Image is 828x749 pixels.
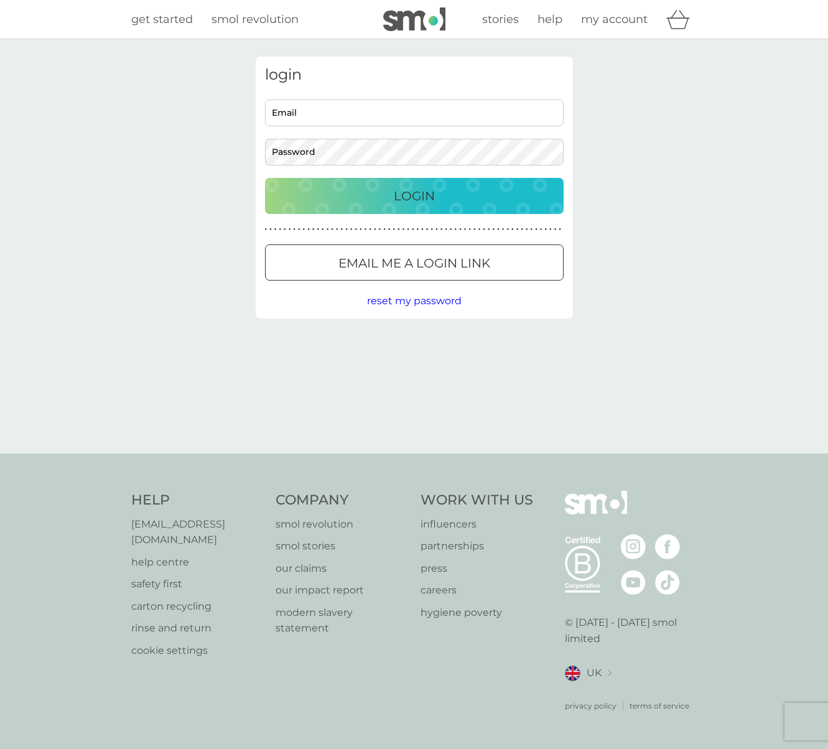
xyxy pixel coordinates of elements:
p: ● [317,226,319,233]
p: ● [383,226,386,233]
p: ● [284,226,286,233]
p: ● [350,226,353,233]
p: ● [355,226,357,233]
a: smol revolution [276,516,408,533]
p: our claims [276,561,408,577]
button: Login [265,178,564,214]
span: UK [587,665,602,681]
a: [EMAIL_ADDRESS][DOMAIN_NAME] [131,516,264,548]
p: ● [493,226,495,233]
p: ● [360,226,362,233]
a: smol stories [276,538,408,554]
p: ● [279,226,281,233]
h3: login [265,66,564,84]
p: ● [307,226,310,233]
a: influencers [421,516,533,533]
p: ● [293,226,295,233]
p: ● [421,226,424,233]
p: ● [289,226,291,233]
p: ● [549,226,552,233]
p: ● [450,226,452,233]
p: © [DATE] - [DATE] smol limited [565,615,697,646]
p: ● [374,226,376,233]
button: reset my password [367,293,462,309]
a: our impact report [276,582,408,598]
p: ● [269,226,272,233]
a: terms of service [630,700,689,712]
a: safety first [131,576,264,592]
p: ● [341,226,343,233]
p: ● [430,226,433,233]
a: partnerships [421,538,533,554]
p: ● [312,226,315,233]
img: visit the smol Tiktok page [655,570,680,595]
p: ● [459,226,462,233]
p: ● [336,226,338,233]
span: get started [131,12,193,26]
p: ● [369,226,371,233]
p: ● [478,226,481,233]
a: careers [421,582,533,598]
a: privacy policy [565,700,616,712]
span: my account [581,12,648,26]
img: visit the smol Facebook page [655,534,680,559]
p: ● [265,226,267,233]
p: ● [464,226,467,233]
p: ● [544,226,547,233]
p: ● [345,226,348,233]
a: carton recycling [131,598,264,615]
p: ● [445,226,447,233]
p: ● [455,226,457,233]
span: stories [482,12,519,26]
p: ● [393,226,395,233]
p: ● [502,226,505,233]
img: UK flag [565,666,580,681]
p: ● [521,226,523,233]
a: modern slavery statement [276,605,408,636]
p: ● [407,226,409,233]
img: select a new location [608,670,612,677]
a: press [421,561,533,577]
a: stories [482,11,519,29]
p: ● [298,226,300,233]
button: Email me a login link [265,244,564,281]
img: smol [383,7,445,31]
p: ● [331,226,333,233]
a: cookie settings [131,643,264,659]
p: ● [468,226,471,233]
h4: Company [276,491,408,510]
p: ● [559,226,561,233]
a: rinse and return [131,620,264,636]
p: ● [412,226,414,233]
p: ● [516,226,519,233]
span: reset my password [367,295,462,307]
p: ● [506,226,509,233]
p: ● [274,226,277,233]
a: help centre [131,554,264,570]
a: my account [581,11,648,29]
p: ● [440,226,443,233]
p: ● [398,226,400,233]
p: ● [417,226,419,233]
p: ● [426,226,429,233]
p: ● [488,226,490,233]
p: ● [526,226,528,233]
p: hygiene poverty [421,605,533,621]
h4: Help [131,491,264,510]
p: ● [365,226,367,233]
p: ● [554,226,557,233]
